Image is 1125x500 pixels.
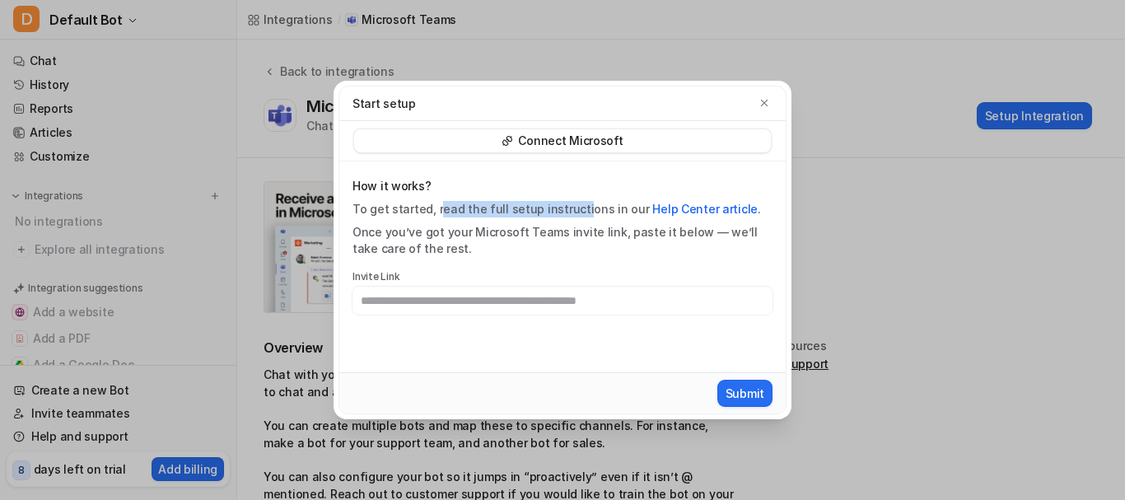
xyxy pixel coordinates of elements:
[352,178,773,194] p: How it works?
[652,202,758,216] a: Help Center article
[352,270,773,283] label: Invite Link
[352,95,416,112] p: Start setup
[518,133,623,149] p: Connect Microsoft
[352,224,773,257] div: Once you’ve got your Microsoft Teams invite link, paste it below — we’ll take care of the rest.
[352,201,773,217] div: To get started, read the full setup instructions in our .
[717,380,773,407] button: Submit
